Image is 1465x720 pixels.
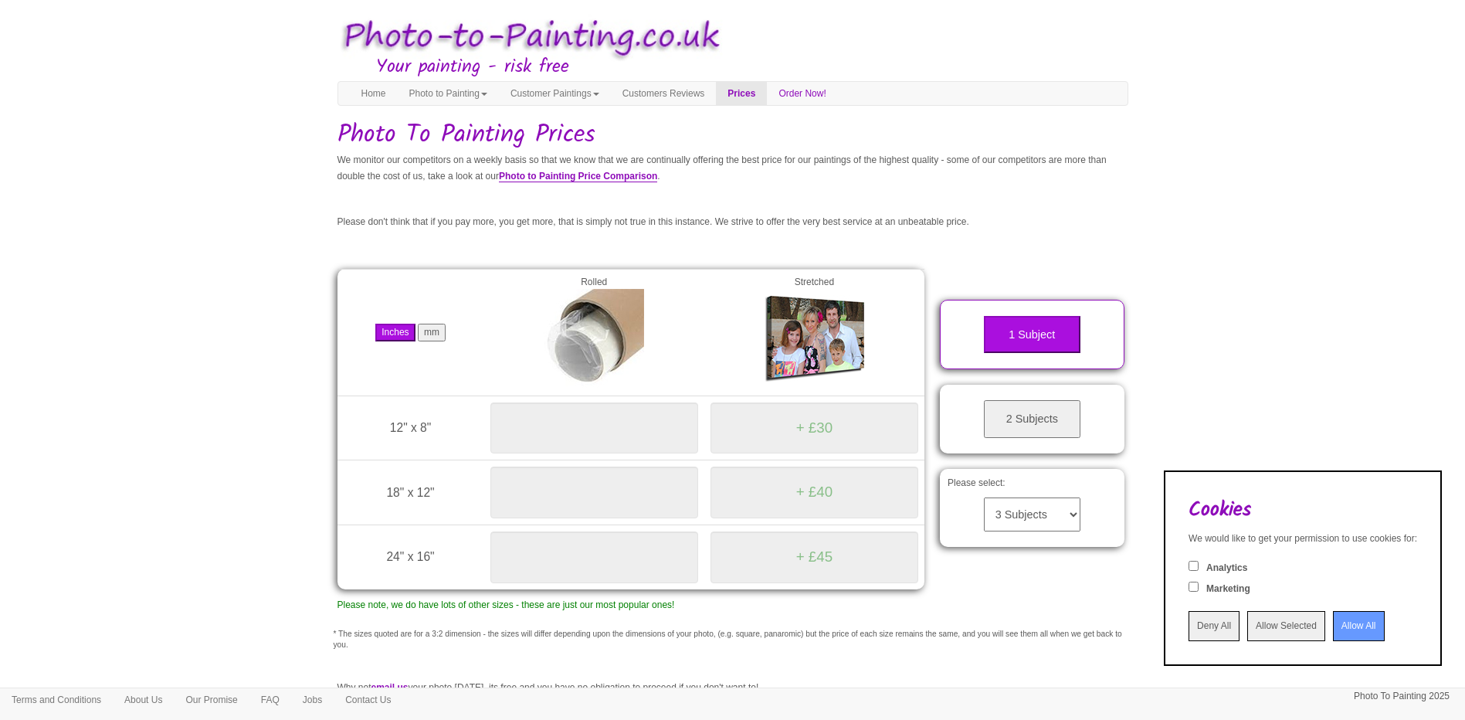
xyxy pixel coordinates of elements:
td: Stretched [704,269,924,396]
h1: Photo To Painting Prices [337,121,1128,148]
input: Allow Selected [1247,611,1325,641]
a: Customer Paintings [499,82,611,105]
input: Deny All [1189,611,1239,641]
input: Allow All [1333,611,1385,641]
p: Why not your photo [DATE], its free and you have no obligation to proceed if you don't want to! [337,680,1128,696]
a: Our Promise [174,688,249,712]
h2: Cookies [1189,499,1417,521]
span: + £40 [796,484,833,500]
a: Customers Reviews [611,82,717,105]
td: Rolled [484,269,704,396]
a: FAQ [249,688,291,712]
span: 12" x 8" [390,421,432,434]
button: 2 Subjects [984,400,1080,438]
a: email us [371,682,409,694]
img: Gallery Wrap [764,289,864,389]
div: Please select: [940,469,1124,547]
a: Jobs [291,688,334,712]
p: We monitor our competitors on a weekly basis so that we know that we are continually offering the... [337,152,1128,185]
button: mm [418,324,446,341]
h3: Your painting - risk free [376,57,1128,77]
a: About Us [113,688,174,712]
p: Photo To Painting 2025 [1354,688,1450,705]
p: * The sizes quoted are for a 3:2 dimension - the sizes will differ depending upon the dimensions ... [334,629,1132,651]
span: 24" x 16" [386,550,434,563]
a: Photo to Painting Price Comparison [499,171,657,182]
p: Please note, we do have lots of other sizes - these are just our most popular ones! [337,597,925,613]
a: Home [350,82,398,105]
img: Photo to Painting [330,8,725,67]
div: We would like to get your permission to use cookies for: [1189,532,1417,545]
button: 1 Subject [984,316,1080,354]
p: Please don't think that if you pay more, you get more, that is simply not true in this instance. ... [337,214,1128,230]
a: Order Now! [767,82,837,105]
button: Inches [375,324,415,341]
span: + £45 [796,548,833,565]
span: 18" x 12" [386,486,434,499]
a: Prices [716,82,767,105]
span: + £30 [796,419,833,436]
label: Analytics [1206,562,1247,575]
img: Rolled [544,289,644,389]
a: Photo to Painting [398,82,499,105]
label: Marketing [1206,582,1250,596]
a: Contact Us [334,688,402,712]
